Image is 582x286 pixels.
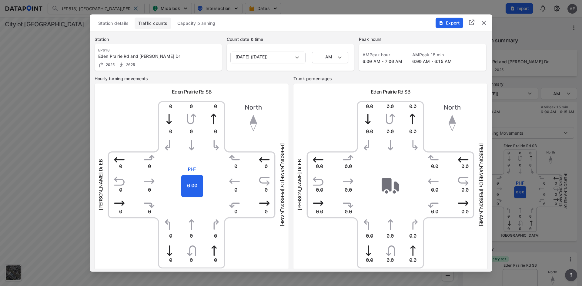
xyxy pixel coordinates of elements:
[172,88,212,94] span: Eden Prairie Rd SB
[138,20,168,26] span: Traffic counts
[104,62,115,67] span: 2025
[480,19,487,26] button: delete
[478,143,484,226] span: [PERSON_NAME] Dr [PERSON_NAME]
[363,51,403,58] label: AM Peak hour
[125,62,135,67] span: 2025
[177,20,216,26] span: Capacity planning
[98,53,198,59] div: Eden Prairie Rd and Beverly Dr
[359,36,486,42] label: Peak hours
[279,143,286,226] span: [PERSON_NAME] Dr [PERSON_NAME]
[480,19,487,26] img: close.efbf2170.svg
[565,269,577,281] button: more
[412,58,452,64] span: 6:00 AM - 6:15 AM
[98,62,104,68] img: Turning count
[95,75,289,81] label: Hourly turning movements
[227,36,354,42] label: Count date & time
[95,36,222,42] label: Station
[312,51,348,63] div: AM
[119,62,125,68] img: Pedestrian count
[412,51,452,58] label: AM Peak 15 min
[98,48,198,52] div: EP618
[98,159,104,210] span: [PERSON_NAME] Dr EB
[296,159,303,210] span: [PERSON_NAME] Dr EB
[95,17,487,29] div: basic tabs example
[436,18,463,28] button: Export
[230,51,306,63] div: [DATE] ([DATE])
[439,20,459,26] span: Export
[98,20,129,26] span: Station details
[439,20,443,25] img: File%20-%20Download.70cf71cd.svg
[363,58,403,64] span: 6:00 AM - 7:00 AM
[293,75,487,81] label: Truck percentages
[569,271,574,279] span: ?
[468,19,475,26] img: full_screen.b7bf9a36.svg
[371,88,410,94] span: Eden Prairie Rd SB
